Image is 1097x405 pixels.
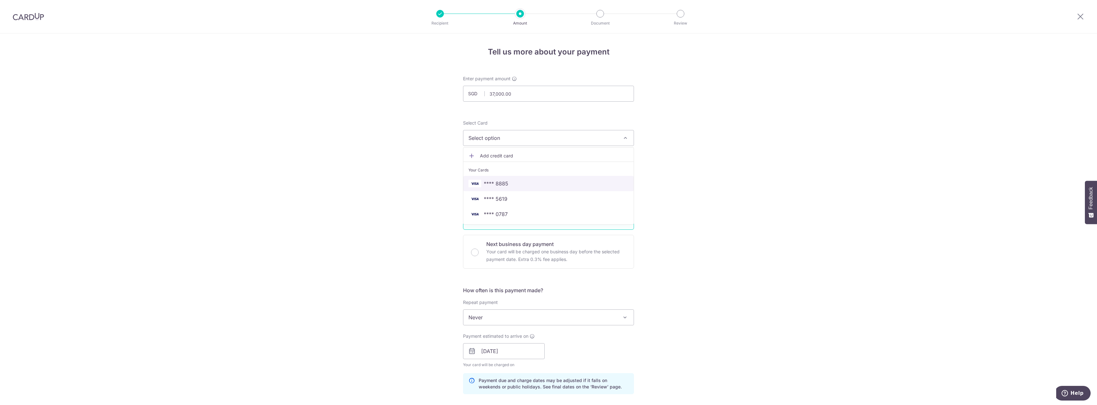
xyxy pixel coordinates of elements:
span: Never [463,310,634,325]
input: DD / MM / YYYY [463,343,545,359]
ul: Select option [463,147,634,225]
span: Feedback [1088,187,1094,209]
img: CardUp [13,13,44,20]
span: Never [463,309,634,325]
p: Payment due and charge dates may be adjusted if it falls on weekends or public holidays. See fina... [479,377,629,390]
p: Next business day payment [486,240,626,248]
img: VISA [468,210,481,218]
label: Repeat payment [463,299,498,306]
span: Add credit card [480,153,629,159]
img: VISA [468,195,481,203]
span: Select option [468,134,617,142]
p: Amount [497,20,544,26]
p: Recipient [416,20,464,26]
button: Select option [463,130,634,146]
p: Document [577,20,624,26]
span: Your card will be charged on [463,362,545,368]
button: Feedback - Show survey [1085,181,1097,224]
input: 0.00 [463,86,634,102]
p: Review [657,20,704,26]
a: Add credit card [463,150,634,162]
iframe: Opens a widget where you can find more information [1056,386,1091,402]
h5: How often is this payment made? [463,286,634,294]
h4: Tell us more about your payment [463,46,634,58]
span: SGD [468,90,485,97]
span: Enter payment amount [463,76,511,82]
span: Payment estimated to arrive on [463,333,528,339]
p: Your card will be charged one business day before the selected payment date. Extra 0.3% fee applies. [486,248,626,263]
span: translation missing: en.payables.payment_networks.credit_card.summary.labels.select_card [463,120,488,126]
img: VISA [468,180,481,187]
span: Your Cards [468,167,489,173]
